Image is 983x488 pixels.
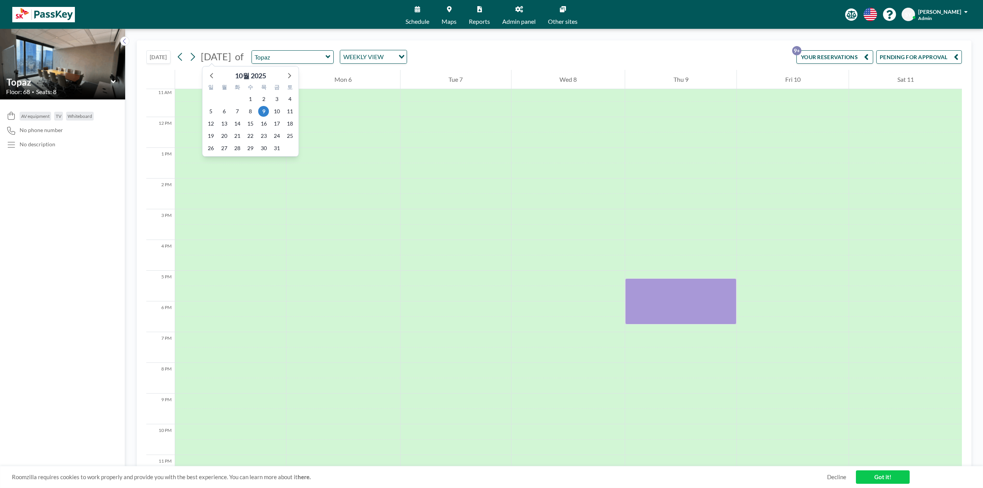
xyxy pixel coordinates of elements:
span: of [235,51,243,63]
div: Tue 7 [400,70,511,89]
div: 9 PM [146,394,175,424]
div: 5 PM [146,271,175,301]
div: Thu 9 [625,70,736,89]
div: 12 PM [146,117,175,148]
span: Floor: 68 [6,88,30,96]
div: 7 PM [146,332,175,363]
div: Wed 8 [511,70,625,89]
a: Decline [827,473,846,481]
span: Schedule [405,18,429,25]
div: 8 PM [146,363,175,394]
span: TV [56,113,61,119]
div: 3 PM [146,209,175,240]
span: Roomzilla requires cookies to work properly and provide you with the best experience. You can lea... [12,473,827,481]
input: Search for option [386,52,394,62]
span: Admin [918,15,932,21]
div: 4 PM [146,240,175,271]
button: YOUR RESERVATIONS9+ [796,50,873,64]
div: 11 PM [146,455,175,486]
div: Mon 6 [286,70,400,89]
p: 9+ [792,46,801,55]
span: Admin panel [502,18,536,25]
span: SY [905,11,912,18]
div: Search for option [340,50,407,63]
span: Other sites [548,18,578,25]
input: Topaz [252,51,326,63]
div: Sat 11 [849,70,962,89]
div: Sun 5 [175,70,286,89]
a: here. [298,473,311,480]
button: PENDING FOR APPROVAL [876,50,962,64]
div: 2 PM [146,179,175,209]
span: [DATE] [201,51,231,62]
div: 6 PM [146,301,175,332]
div: 11 AM [146,86,175,117]
img: organization-logo [12,7,75,22]
div: No description [20,141,55,148]
input: Topaz [7,76,111,88]
span: Whiteboard [68,113,92,119]
button: [DATE] [146,50,170,64]
span: Reports [469,18,490,25]
span: • [32,89,34,94]
div: 10 PM [146,424,175,455]
span: AV equipment [21,113,50,119]
span: Seats: 8 [36,88,56,96]
span: No phone number [20,127,63,134]
span: Maps [442,18,457,25]
a: Got it! [856,470,910,484]
div: Fri 10 [737,70,849,89]
span: [PERSON_NAME] [918,8,961,15]
span: WEEKLY VIEW [342,52,385,62]
div: 1 PM [146,148,175,179]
